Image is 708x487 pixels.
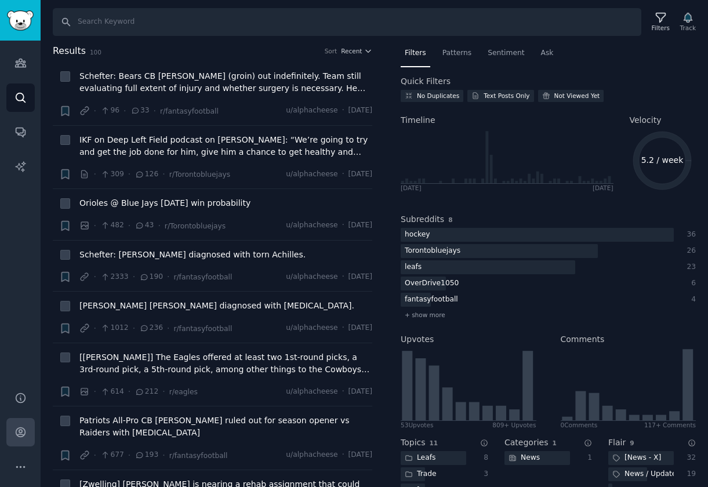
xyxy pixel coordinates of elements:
[430,439,438,446] span: 11
[686,453,696,463] div: 32
[100,169,124,180] span: 309
[686,230,696,240] div: 36
[686,278,696,289] div: 6
[442,48,471,59] span: Patterns
[554,92,600,100] div: Not Viewed Yet
[478,469,489,479] div: 3
[348,272,372,282] span: [DATE]
[94,449,96,461] span: ·
[686,246,696,256] div: 26
[173,273,232,281] span: r/fantasyfootball
[94,386,96,398] span: ·
[325,47,337,55] div: Sort
[79,197,250,209] a: Orioles @ Blue Jays [DATE] win probability
[652,24,670,32] div: Filters
[139,323,163,333] span: 236
[686,262,696,272] div: 23
[100,106,119,116] span: 96
[124,105,126,117] span: ·
[348,323,372,333] span: [DATE]
[135,169,158,180] span: 126
[286,169,337,180] span: u/alphacheese
[133,271,135,283] span: ·
[401,75,451,88] h2: Quick Filters
[100,450,124,460] span: 677
[342,450,344,460] span: ·
[348,169,372,180] span: [DATE]
[128,386,130,398] span: ·
[154,105,156,117] span: ·
[79,249,306,261] a: Schefter: [PERSON_NAME] diagnosed with torn Achilles.
[158,220,160,232] span: ·
[94,271,96,283] span: ·
[401,228,434,242] div: hockey
[630,114,662,126] span: Velocity
[79,351,372,376] a: [[PERSON_NAME]] The Eagles offered at least two 1st-round picks, a 3rd-round pick, a 5th-round pi...
[552,439,556,446] span: 1
[286,106,337,116] span: u/alphacheese
[342,220,344,231] span: ·
[686,469,696,479] div: 19
[162,386,165,398] span: ·
[401,260,426,275] div: leafs
[405,311,445,319] span: + show more
[128,220,130,232] span: ·
[135,220,154,231] span: 43
[173,325,232,333] span: r/fantasyfootball
[342,106,344,116] span: ·
[504,451,544,466] div: News
[401,114,435,126] span: Timeline
[162,168,165,180] span: ·
[169,170,230,179] span: r/Torontobluejays
[401,244,464,259] div: Torontobluejays
[593,184,613,192] div: [DATE]
[94,105,96,117] span: ·
[167,271,169,283] span: ·
[286,387,337,397] span: u/alphacheese
[79,300,354,312] a: [PERSON_NAME] [PERSON_NAME] diagnosed with [MEDICAL_DATA].
[128,449,130,461] span: ·
[348,387,372,397] span: [DATE]
[417,92,459,100] div: No Duplicates
[79,70,372,95] a: Schefter: Bears CB [PERSON_NAME] (groin) out indefinitely. Team still evaluating full extent of i...
[342,323,344,333] span: ·
[128,168,130,180] span: ·
[488,48,524,59] span: Sentiment
[504,437,548,449] h2: Categories
[401,333,434,346] h2: Upvotes
[401,184,422,192] div: [DATE]
[686,295,696,305] div: 4
[401,451,440,466] div: Leafs
[133,322,135,335] span: ·
[100,220,124,231] span: 482
[94,220,96,232] span: ·
[401,277,463,291] div: OverDrive1050
[53,44,86,59] span: Results
[139,272,163,282] span: 190
[79,134,372,158] span: IKF on Deep Left Field podcast on [PERSON_NAME]: “We’re going to try and get the job done for him...
[405,48,426,59] span: Filters
[608,451,665,466] div: [News - X]
[478,453,489,463] div: 8
[90,49,101,56] span: 100
[608,467,674,482] div: News / Update
[169,452,228,460] span: r/fantasyfootball
[286,220,337,231] span: u/alphacheese
[286,323,337,333] span: u/alphacheese
[341,47,362,55] span: Recent
[541,48,554,59] span: Ask
[401,421,433,429] div: 53 Upvote s
[342,272,344,282] span: ·
[100,323,129,333] span: 1012
[286,450,337,460] span: u/alphacheese
[79,415,372,439] a: Patriots All-Pro CB [PERSON_NAME] ruled out for season opener vs Raiders with [MEDICAL_DATA]
[401,213,444,226] h2: Subreddits
[484,92,529,100] div: Text Posts Only
[165,222,226,230] span: r/Torontobluejays
[162,449,165,461] span: ·
[582,453,593,463] div: 1
[348,450,372,460] span: [DATE]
